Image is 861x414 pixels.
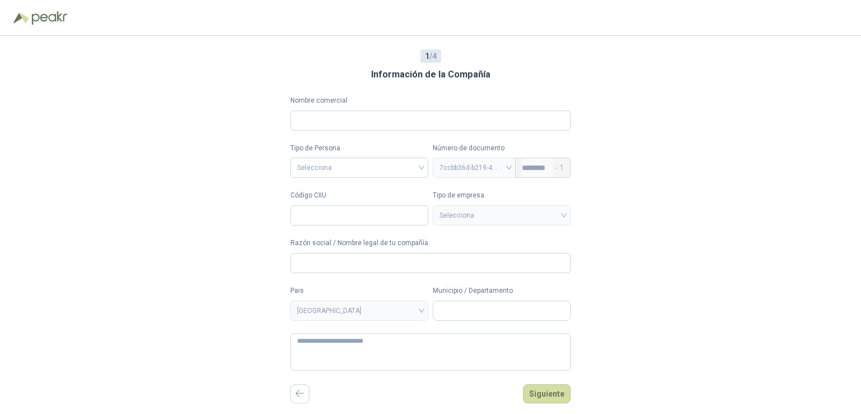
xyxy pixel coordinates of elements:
label: Pais [290,286,428,296]
label: Nombre comercial [290,95,571,106]
span: / 4 [425,50,437,62]
span: COLOMBIA [297,302,422,319]
h3: Información de la Compañía [371,67,490,82]
img: Peakr [31,11,67,25]
b: 1 [425,52,429,61]
label: Razón social / Nombre legal de tu compañía [290,238,571,249]
label: Tipo de Persona [290,143,428,154]
span: - 1 [555,158,564,177]
p: Número de documento [433,143,571,154]
label: Código CIIU [290,190,428,201]
label: Tipo de empresa [433,190,571,201]
label: Municipio / Departamento [433,286,571,296]
span: 7ccbb36d-b219-447a-955e-b12800816971 [439,159,509,176]
img: Logo [13,12,29,24]
button: Siguiente [523,384,571,403]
